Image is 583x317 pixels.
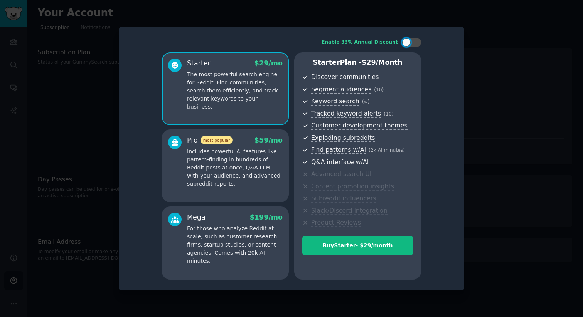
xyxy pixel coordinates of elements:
[187,136,233,145] div: Pro
[311,73,379,81] span: Discover communities
[311,134,375,142] span: Exploding subreddits
[384,111,393,117] span: ( 10 )
[250,213,283,221] span: $ 199 /mo
[187,59,211,68] div: Starter
[311,122,408,130] span: Customer development themes
[187,70,283,111] p: The most powerful search engine for Reddit. Find communities, search them efficiently, and track ...
[362,59,403,66] span: $ 29 /month
[374,87,384,92] span: ( 10 )
[369,148,405,153] span: ( 2k AI minutes )
[362,99,370,104] span: ( ∞ )
[311,110,381,118] span: Tracked keyword alerts
[322,39,398,46] div: Enable 33% Annual Discount
[311,207,388,215] span: Slack/Discord integration
[254,59,283,67] span: $ 29 /mo
[302,58,413,67] p: Starter Plan -
[187,225,283,265] p: For those who analyze Reddit at scale, such as customer research firms, startup studios, or conte...
[311,170,371,178] span: Advanced search UI
[302,236,413,255] button: BuyStarter- $29/month
[311,219,361,227] span: Product Reviews
[187,148,283,188] p: Includes powerful AI features like pattern-finding in hundreds of Reddit posts at once, Q&A LLM w...
[303,242,413,250] div: Buy Starter - $ 29 /month
[201,136,233,144] span: most popular
[311,158,369,166] span: Q&A interface w/AI
[311,86,371,94] span: Segment audiences
[311,97,359,106] span: Keyword search
[187,213,206,222] div: Mega
[311,183,394,191] span: Content promotion insights
[254,136,283,144] span: $ 59 /mo
[311,146,366,154] span: Find patterns w/AI
[311,195,376,203] span: Subreddit influencers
